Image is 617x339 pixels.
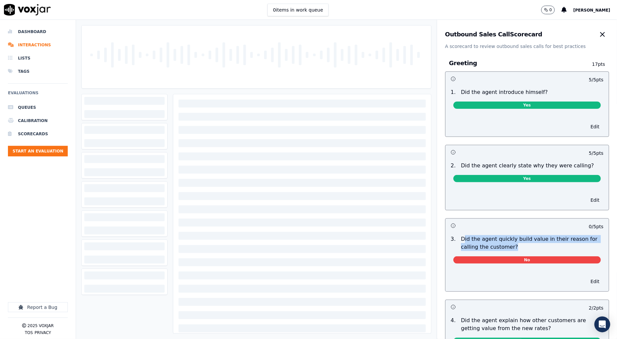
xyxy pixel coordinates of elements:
[448,162,458,170] p: 2 .
[461,317,603,332] p: Did the agent explain how other customers are getting value from the new rates?
[8,101,68,114] a: Queues
[449,59,579,67] h3: Greeting
[448,88,458,96] p: 1 .
[8,89,68,101] h6: Evaluations
[541,6,562,14] button: 0
[589,150,603,156] p: 5 / 5 pts
[461,235,603,251] p: Did the agent quickly build value in their reason for calling the customer?
[579,61,605,67] p: 17 pts
[8,114,68,127] a: Calibration
[587,277,603,286] button: Edit
[453,102,601,109] span: Yes
[589,76,603,83] p: 5 / 5 pts
[589,305,603,311] p: 2 / 2 pts
[589,223,603,230] p: 0 / 5 pts
[461,162,594,170] p: Did the agent clearly state why they were calling?
[8,25,68,38] a: Dashboard
[27,323,54,328] p: 2025 Voxjar
[25,330,33,335] button: TOS
[448,317,458,332] p: 4 .
[541,6,555,14] button: 0
[461,88,548,96] p: Did the agent introduce himself?
[8,38,68,52] a: Interactions
[8,65,68,78] a: Tags
[595,317,610,332] div: Open Intercom Messenger
[445,43,609,50] p: A scorecard to review outbound sales calls for best practices
[267,4,329,16] button: 0items in work queue
[550,7,552,13] p: 0
[453,256,601,264] span: No
[573,6,617,14] button: [PERSON_NAME]
[8,146,68,156] button: Start an Evaluation
[573,8,610,13] span: [PERSON_NAME]
[34,330,51,335] button: Privacy
[587,122,603,131] button: Edit
[8,302,68,312] button: Report a Bug
[4,4,51,16] img: voxjar logo
[587,195,603,205] button: Edit
[8,52,68,65] a: Lists
[445,31,542,37] h3: Outbound Sales Call Scorecard
[448,235,458,251] p: 3 .
[8,127,68,141] a: Scorecards
[453,175,601,182] span: Yes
